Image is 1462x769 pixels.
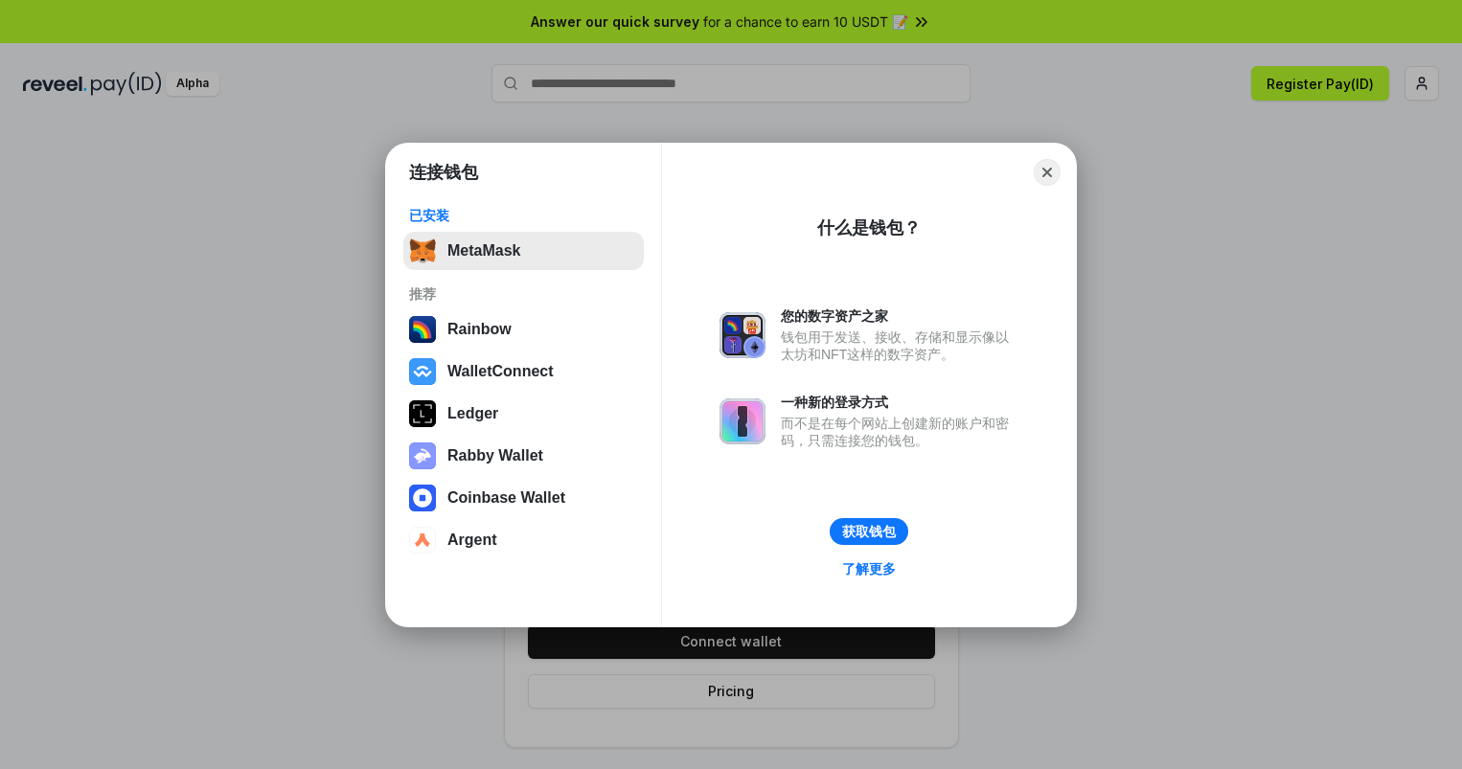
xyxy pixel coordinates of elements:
div: 您的数字资产之家 [781,307,1018,325]
div: Coinbase Wallet [447,489,565,507]
img: svg+xml,%3Csvg%20xmlns%3D%22http%3A%2F%2Fwww.w3.org%2F2000%2Fsvg%22%20width%3D%2228%22%20height%3... [409,400,436,427]
img: svg+xml,%3Csvg%20fill%3D%22none%22%20height%3D%2233%22%20viewBox%3D%220%200%2035%2033%22%20width%... [409,237,436,264]
img: svg+xml,%3Csvg%20width%3D%2228%22%20height%3D%2228%22%20viewBox%3D%220%200%2028%2028%22%20fill%3D... [409,485,436,511]
button: 获取钱包 [830,518,908,545]
div: 已安装 [409,207,638,224]
button: Argent [403,521,644,559]
img: svg+xml,%3Csvg%20xmlns%3D%22http%3A%2F%2Fwww.w3.org%2F2000%2Fsvg%22%20fill%3D%22none%22%20viewBox... [409,442,436,469]
button: Rabby Wallet [403,437,644,475]
a: 了解更多 [831,556,907,581]
div: 推荐 [409,285,638,303]
div: 钱包用于发送、接收、存储和显示像以太坊和NFT这样的数字资产。 [781,328,1018,363]
button: WalletConnect [403,352,644,391]
div: Argent [447,532,497,549]
img: svg+xml,%3Csvg%20width%3D%2228%22%20height%3D%2228%22%20viewBox%3D%220%200%2028%2028%22%20fill%3D... [409,527,436,554]
div: 而不是在每个网站上创建新的账户和密码，只需连接您的钱包。 [781,415,1018,449]
div: Rabby Wallet [447,447,543,464]
img: svg+xml,%3Csvg%20width%3D%22120%22%20height%3D%22120%22%20viewBox%3D%220%200%20120%20120%22%20fil... [409,316,436,343]
img: svg+xml,%3Csvg%20xmlns%3D%22http%3A%2F%2Fwww.w3.org%2F2000%2Fsvg%22%20fill%3D%22none%22%20viewBox... [720,312,765,358]
div: MetaMask [447,242,520,260]
div: 获取钱包 [842,523,896,540]
button: Coinbase Wallet [403,479,644,517]
img: svg+xml,%3Csvg%20width%3D%2228%22%20height%3D%2228%22%20viewBox%3D%220%200%2028%2028%22%20fill%3D... [409,358,436,385]
button: MetaMask [403,232,644,270]
button: Rainbow [403,310,644,349]
div: 什么是钱包？ [817,216,921,239]
button: Ledger [403,395,644,433]
div: 了解更多 [842,560,896,577]
div: 一种新的登录方式 [781,394,1018,411]
div: WalletConnect [447,363,554,380]
h1: 连接钱包 [409,161,478,184]
button: Close [1034,159,1061,186]
div: Ledger [447,405,498,422]
img: svg+xml,%3Csvg%20xmlns%3D%22http%3A%2F%2Fwww.w3.org%2F2000%2Fsvg%22%20fill%3D%22none%22%20viewBox... [720,398,765,444]
div: Rainbow [447,321,512,338]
